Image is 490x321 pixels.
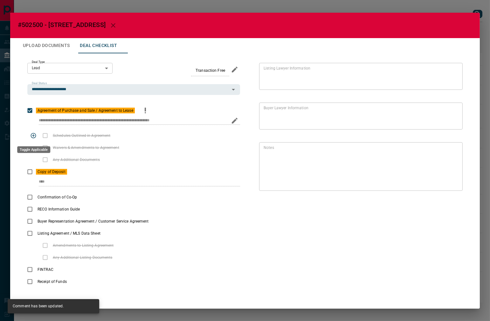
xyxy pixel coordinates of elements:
[36,108,135,113] span: Agreement of Purchase and Sale / Agreement to Lease
[18,38,75,53] button: Upload Documents
[229,115,240,126] button: edit
[229,64,240,75] button: edit
[51,243,115,248] span: Amendments to Listing Agreement
[264,145,456,188] textarea: text field
[51,255,114,260] span: Any Additional Listing Documents
[36,194,79,200] span: Confirmation of Co-Op
[36,169,67,175] span: Copy of Deposit
[27,63,113,74] div: Lead
[51,145,121,150] span: Waivers & Amendments to Agreement
[13,301,64,311] div: Comment has been updated.
[264,65,456,87] textarea: text field
[229,85,238,94] button: Open
[36,267,55,272] span: FINTRAC
[140,104,151,117] button: priority
[51,157,101,163] span: Any Additional Documents
[264,105,456,127] textarea: text field
[36,279,68,284] span: Receipt of Funds
[36,218,150,224] span: Buyer Representation Agreement / Customer Service Agreement
[27,130,39,142] span: Toggle Applicable
[32,60,45,64] label: Deal Type
[39,117,227,125] input: checklist input
[17,146,50,153] div: Toggle Applicable
[18,21,106,29] span: #502500 - [STREET_ADDRESS]
[51,133,112,138] span: Schedules Outlined in Agreement
[75,38,122,53] button: Deal Checklist
[36,206,81,212] span: RECO Information Guide
[36,231,102,236] span: Listing Agreement / MLS Data Sheet
[32,81,47,85] label: Deal Status
[39,178,227,186] input: checklist input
